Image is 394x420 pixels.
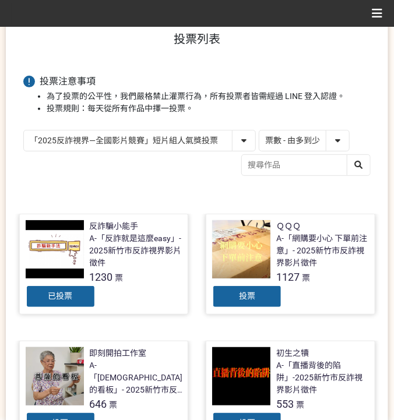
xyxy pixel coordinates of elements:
[110,400,118,410] span: 票
[48,291,73,301] span: 已投票
[276,271,300,283] span: 1127
[115,273,124,283] span: 票
[90,359,183,396] div: A-「[DEMOGRAPHIC_DATA]的看板」- 2025新竹市反詐視界影片徵件
[47,90,371,103] li: 為了投票的公平性，我們嚴格禁止灌票行為，所有投票者皆需經過 LINE 登入認證。
[90,232,182,269] div: A-「反詐就是這麼easy」- 2025新竹市反詐視界影片徵件
[276,398,294,410] span: 553
[239,291,255,301] span: 投票
[23,32,371,46] h1: 投票列表
[296,400,304,410] span: 票
[90,220,139,232] div: 反詐騙小能手
[276,359,369,396] div: A-「直播背後的陷阱」-2025新竹市反詐視界影片徵件
[47,103,371,115] li: 投票規則：每天從所有作品中擇一投票。
[90,398,107,410] span: 646
[242,155,370,175] input: 搜尋作品
[206,214,375,315] a: ＱＱＱA-「網購要小心 下單前注意」- 2025新竹市反詐視界影片徵件1127票投票
[90,271,113,283] span: 1230
[276,347,309,359] div: 初生之犢
[90,347,147,359] div: 即刻開拍工作室
[19,214,189,315] a: 反詐騙小能手A-「反詐就是這麼easy」- 2025新竹市反詐視界影片徵件1230票已投票
[276,220,301,232] div: ＱＱＱ
[302,273,310,283] span: 票
[276,232,369,269] div: A-「網購要小心 下單前注意」- 2025新竹市反詐視界影片徵件
[40,76,96,87] span: 投票注意事項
